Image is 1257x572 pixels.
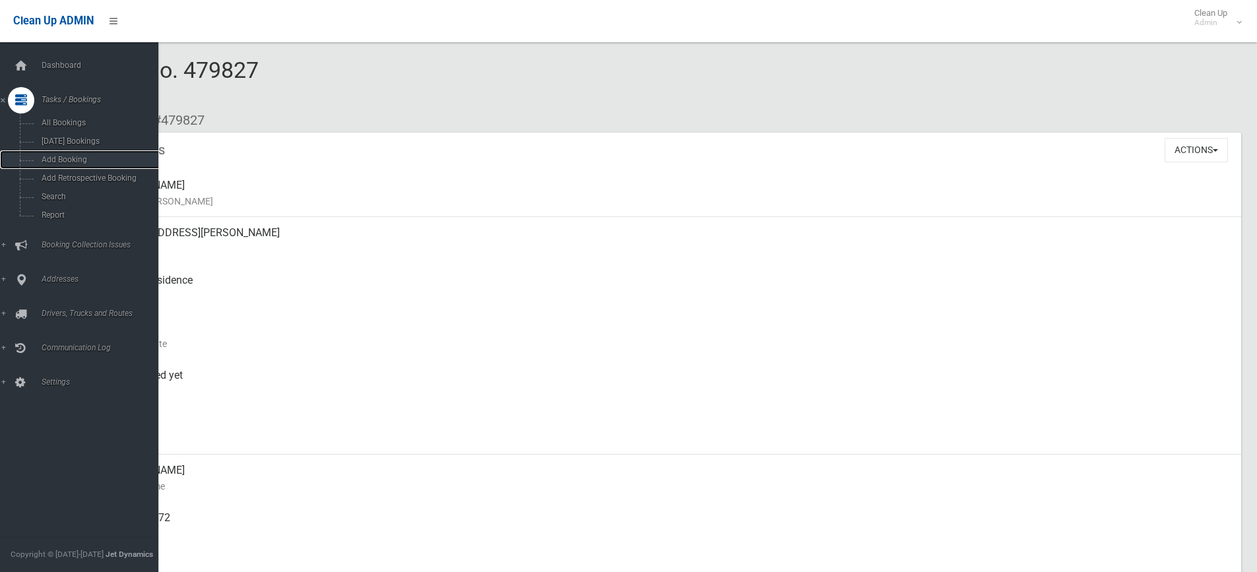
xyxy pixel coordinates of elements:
[106,265,1231,312] div: Front of Residence
[106,241,1231,257] small: Address
[38,192,157,201] span: Search
[106,383,1231,399] small: Collected At
[58,57,259,108] span: Booking No. 479827
[38,309,168,318] span: Drivers, Trucks and Routes
[1194,18,1227,28] small: Admin
[38,155,157,164] span: Add Booking
[106,336,1231,352] small: Collection Date
[38,137,157,146] span: [DATE] Bookings
[38,274,168,284] span: Addresses
[13,15,94,27] span: Clean Up ADMIN
[106,407,1231,455] div: [DATE]
[106,455,1231,502] div: [PERSON_NAME]
[106,312,1231,360] div: [DATE]
[106,170,1231,217] div: [PERSON_NAME]
[38,240,168,249] span: Booking Collection Issues
[106,360,1231,407] div: Not collected yet
[106,550,153,559] strong: Jet Dynamics
[38,343,168,352] span: Communication Log
[106,288,1231,304] small: Pickup Point
[1188,8,1241,28] span: Clean Up
[144,108,205,133] li: #479827
[106,193,1231,209] small: Name of [PERSON_NAME]
[106,502,1231,550] div: 0406 026 672
[38,61,168,70] span: Dashboard
[106,526,1231,542] small: Mobile
[1165,138,1228,162] button: Actions
[38,118,157,127] span: All Bookings
[38,210,157,220] span: Report
[106,478,1231,494] small: Contact Name
[38,95,168,104] span: Tasks / Bookings
[38,377,168,387] span: Settings
[11,550,104,559] span: Copyright © [DATE]-[DATE]
[106,431,1231,447] small: Zone
[106,217,1231,265] div: [STREET_ADDRESS][PERSON_NAME]
[38,174,157,183] span: Add Retrospective Booking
